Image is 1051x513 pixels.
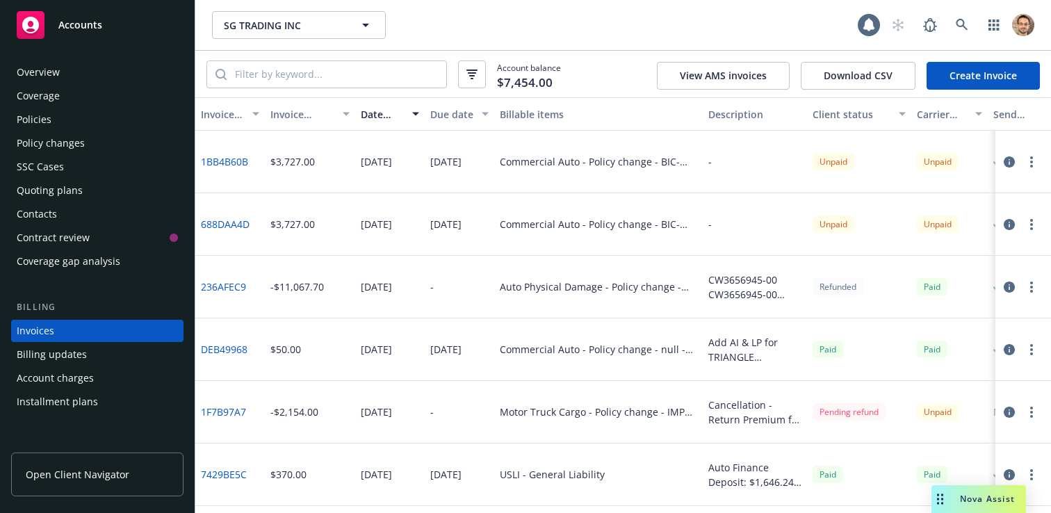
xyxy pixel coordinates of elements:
[361,405,392,419] div: [DATE]
[931,485,949,513] div: Drag to move
[270,107,334,122] div: Invoice amount
[884,11,912,39] a: Start snowing
[430,342,462,357] div: [DATE]
[916,11,944,39] a: Report a Bug
[917,403,959,421] div: Unpaid
[708,460,801,489] div: Auto Finance Deposit: $1,646.24 General Liability Full Payment: $600.00 Motor Truck Cargo Finance...
[215,69,227,80] svg: Search
[801,62,915,90] button: Download CSV
[17,391,98,413] div: Installment plans
[807,97,911,131] button: Client status
[270,342,301,357] div: $50.00
[11,343,184,366] a: Billing updates
[227,61,446,88] input: Filter by keyword...
[17,343,87,366] div: Billing updates
[708,217,712,231] div: -
[813,278,863,295] div: Refunded
[17,179,83,202] div: Quoting plans
[430,154,462,169] div: [DATE]
[17,320,54,342] div: Invoices
[917,215,959,233] div: Unpaid
[917,107,967,122] div: Carrier status
[813,153,854,170] div: Unpaid
[813,341,843,358] div: Paid
[708,154,712,169] div: -
[17,61,60,83] div: Overview
[980,11,1008,39] a: Switch app
[917,278,947,295] div: Paid
[657,62,790,90] button: View AMS invoices
[17,367,94,389] div: Account charges
[1012,14,1034,36] img: photo
[11,300,184,314] div: Billing
[500,467,605,482] div: USLI - General Liability
[11,203,184,225] a: Contacts
[58,19,102,31] span: Accounts
[201,154,248,169] a: 1BB4B60B
[960,493,1015,505] span: Nova Assist
[201,467,247,482] a: 7429BE5C
[11,179,184,202] a: Quoting plans
[11,320,184,342] a: Invoices
[201,217,250,231] a: 688DAA4D
[813,403,886,421] div: Pending refund
[813,215,854,233] div: Unpaid
[11,132,184,154] a: Policy changes
[708,335,801,364] div: Add AI & LP for TRIANGLE EQUIPMENT FINANCE LLC ISAOA
[813,466,843,483] div: Paid
[270,405,318,419] div: -$2,154.00
[355,97,425,131] button: Date issued
[195,97,265,131] button: Invoice ID
[917,153,959,170] div: Unpaid
[11,61,184,83] a: Overview
[17,132,85,154] div: Policy changes
[265,97,355,131] button: Invoice amount
[361,107,404,122] div: Date issued
[430,217,462,231] div: [DATE]
[11,367,184,389] a: Account charges
[494,97,703,131] button: Billable items
[17,85,60,107] div: Coverage
[361,154,392,169] div: [DATE]
[17,108,51,131] div: Policies
[11,441,184,455] div: Tools
[270,279,324,294] div: -$11,067.70
[11,391,184,413] a: Installment plans
[361,467,392,482] div: [DATE]
[917,341,947,358] div: Paid
[11,108,184,131] a: Policies
[270,217,315,231] div: $3,727.00
[911,97,988,131] button: Carrier status
[993,107,1043,122] div: Send result
[11,6,184,44] a: Accounts
[927,62,1040,90] a: Create Invoice
[917,466,947,483] div: Paid
[813,107,890,122] div: Client status
[17,156,64,178] div: SSC Cases
[500,342,697,357] div: Commercial Auto - Policy change - null - BIC-WS-CA-01558-00
[201,342,247,357] a: DEB49968
[361,279,392,294] div: [DATE]
[201,279,246,294] a: 236AFEC9
[500,405,697,419] div: Motor Truck Cargo - Policy change - IMP E942204 00 00
[26,467,129,482] span: Open Client Navigator
[212,11,386,39] button: SG TRADING INC
[224,18,344,33] span: SG TRADING INC
[948,11,976,39] a: Search
[17,227,90,249] div: Contract review
[500,107,697,122] div: Billable items
[201,107,244,122] div: Invoice ID
[500,279,697,294] div: Auto Physical Damage - Policy change - CW3656945-00
[500,217,697,231] div: Commercial Auto - Policy change - BIC-WS-CA-01558-00
[11,227,184,249] a: Contract review
[17,250,120,272] div: Coverage gap analysis
[361,342,392,357] div: [DATE]
[11,85,184,107] a: Coverage
[500,154,697,169] div: Commercial Auto - Policy change - BIC-WS-CA-01558-00
[425,97,494,131] button: Due date
[708,398,801,427] div: Cancellation - Return Premium for Cancelling Motor Truck Cargo Policy - $2,154.00 (gross)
